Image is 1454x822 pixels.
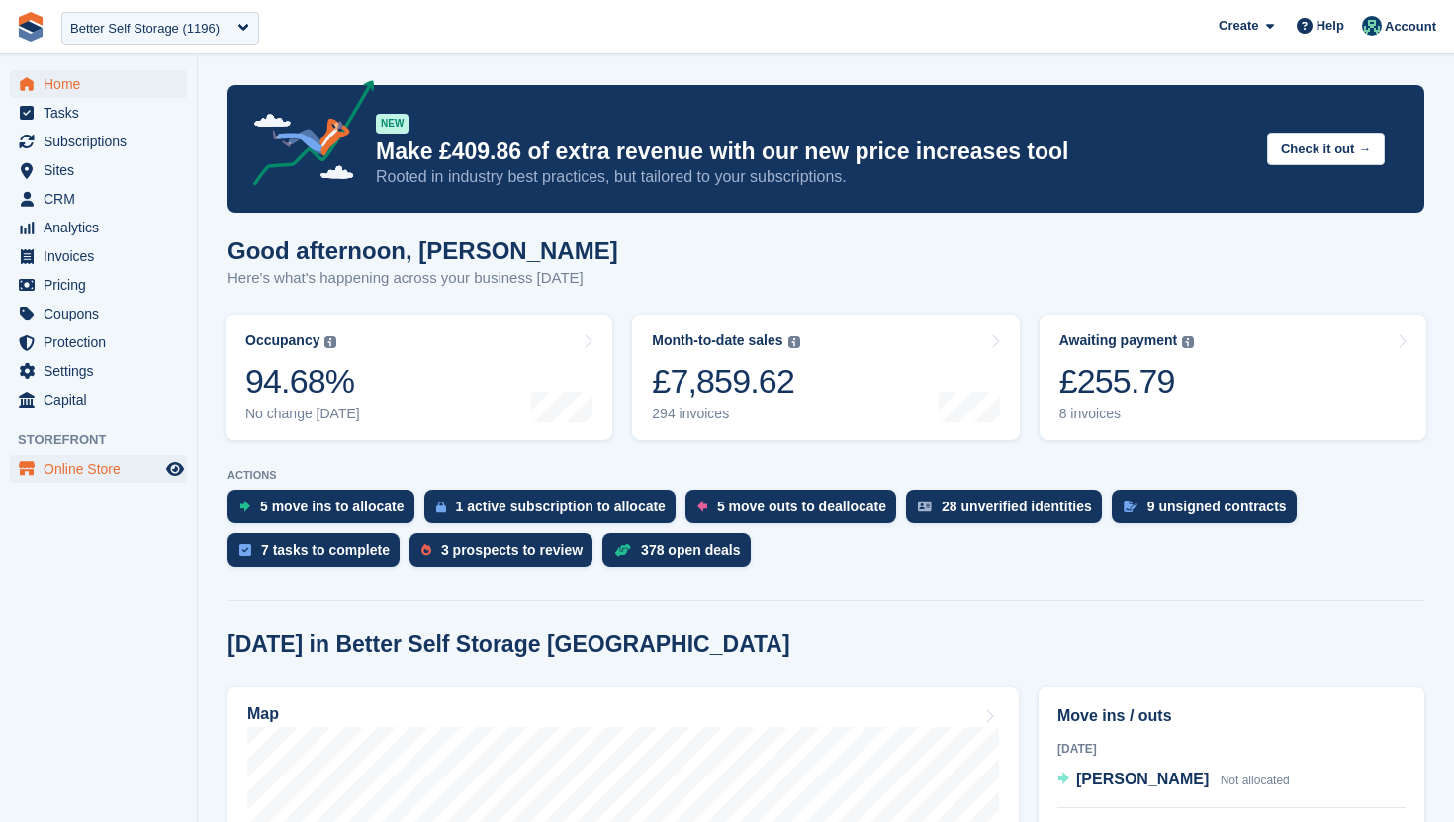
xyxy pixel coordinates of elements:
[1182,336,1194,348] img: icon-info-grey-7440780725fd019a000dd9b08b2336e03edf1995a4989e88bcd33f0948082b44.svg
[906,490,1112,533] a: 28 unverified identities
[44,357,162,385] span: Settings
[44,99,162,127] span: Tasks
[1059,361,1195,402] div: £255.79
[226,315,612,440] a: Occupancy 94.68% No change [DATE]
[44,214,162,241] span: Analytics
[10,300,187,327] a: menu
[10,271,187,299] a: menu
[652,406,799,422] div: 294 invoices
[697,501,707,512] img: move_outs_to_deallocate_icon-f764333ba52eb49d3ac5e1228854f67142a1ed5810a6f6cc68b1a99e826820c5.svg
[1385,17,1436,37] span: Account
[44,271,162,299] span: Pricing
[652,361,799,402] div: £7,859.62
[227,469,1424,482] p: ACTIONS
[10,328,187,356] a: menu
[1076,771,1209,787] span: [PERSON_NAME]
[1057,704,1406,728] h2: Move ins / outs
[409,533,602,577] a: 3 prospects to review
[456,499,666,514] div: 1 active subscription to allocate
[261,542,390,558] div: 7 tasks to complete
[641,542,740,558] div: 378 open deals
[10,70,187,98] a: menu
[247,705,279,723] h2: Map
[421,544,431,556] img: prospect-51fa495bee0391a8d652442698ab0144808aea92771e9ea1ae160a38d050c398.svg
[236,80,375,193] img: price-adjustments-announcement-icon-8257ccfd72463d97f412b2fc003d46551f7dbcb40ab6d574587a9cd5c0d94...
[10,128,187,155] a: menu
[10,185,187,213] a: menu
[788,336,800,348] img: icon-info-grey-7440780725fd019a000dd9b08b2336e03edf1995a4989e88bcd33f0948082b44.svg
[227,631,790,658] h2: [DATE] in Better Self Storage [GEOGRAPHIC_DATA]
[227,267,618,290] p: Here's what's happening across your business [DATE]
[245,406,360,422] div: No change [DATE]
[70,19,220,39] div: Better Self Storage (1196)
[44,455,162,483] span: Online Store
[227,490,424,533] a: 5 move ins to allocate
[260,499,405,514] div: 5 move ins to allocate
[227,237,618,264] h1: Good afternoon, [PERSON_NAME]
[685,490,906,533] a: 5 move outs to deallocate
[602,533,760,577] a: 378 open deals
[10,214,187,241] a: menu
[245,361,360,402] div: 94.68%
[10,156,187,184] a: menu
[942,499,1092,514] div: 28 unverified identities
[16,12,45,42] img: stora-icon-8386f47178a22dfd0bd8f6a31ec36ba5ce8667c1dd55bd0f319d3a0aa187defe.svg
[1057,740,1406,758] div: [DATE]
[227,533,409,577] a: 7 tasks to complete
[44,328,162,356] span: Protection
[1221,774,1290,787] span: Not allocated
[239,501,250,512] img: move_ins_to_allocate_icon-fdf77a2bb77ea45bf5b3d319d69a93e2d87916cf1d5bf7949dd705db3b84f3ca.svg
[1147,499,1287,514] div: 9 unsigned contracts
[245,332,319,349] div: Occupancy
[10,242,187,270] a: menu
[1112,490,1307,533] a: 9 unsigned contracts
[44,242,162,270] span: Invoices
[376,114,409,134] div: NEW
[1317,16,1344,36] span: Help
[324,336,336,348] img: icon-info-grey-7440780725fd019a000dd9b08b2336e03edf1995a4989e88bcd33f0948082b44.svg
[1219,16,1258,36] span: Create
[652,332,782,349] div: Month-to-date sales
[1059,332,1178,349] div: Awaiting payment
[1124,501,1137,512] img: contract_signature_icon-13c848040528278c33f63329250d36e43548de30e8caae1d1a13099fd9432cc5.svg
[10,386,187,413] a: menu
[1059,406,1195,422] div: 8 invoices
[44,185,162,213] span: CRM
[44,300,162,327] span: Coupons
[614,543,631,557] img: deal-1b604bf984904fb50ccaf53a9ad4b4a5d6e5aea283cecdc64d6e3604feb123c2.svg
[10,357,187,385] a: menu
[441,542,583,558] div: 3 prospects to review
[239,544,251,556] img: task-75834270c22a3079a89374b754ae025e5fb1db73e45f91037f5363f120a921f8.svg
[163,457,187,481] a: Preview store
[918,501,932,512] img: verify_identity-adf6edd0f0f0b5bbfe63781bf79b02c33cf7c696d77639b501bdc392416b5a36.svg
[1040,315,1426,440] a: Awaiting payment £255.79 8 invoices
[1267,133,1385,165] button: Check it out →
[44,128,162,155] span: Subscriptions
[44,70,162,98] span: Home
[436,501,446,513] img: active_subscription_to_allocate_icon-d502201f5373d7db506a760aba3b589e785aa758c864c3986d89f69b8ff3...
[376,137,1251,166] p: Make £409.86 of extra revenue with our new price increases tool
[376,166,1251,188] p: Rooted in industry best practices, but tailored to your subscriptions.
[424,490,685,533] a: 1 active subscription to allocate
[632,315,1019,440] a: Month-to-date sales £7,859.62 294 invoices
[44,156,162,184] span: Sites
[717,499,886,514] div: 5 move outs to deallocate
[1057,768,1290,793] a: [PERSON_NAME] Not allocated
[10,99,187,127] a: menu
[44,386,162,413] span: Capital
[1362,16,1382,36] img: Jennifer Ofodile
[18,430,197,450] span: Storefront
[10,455,187,483] a: menu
